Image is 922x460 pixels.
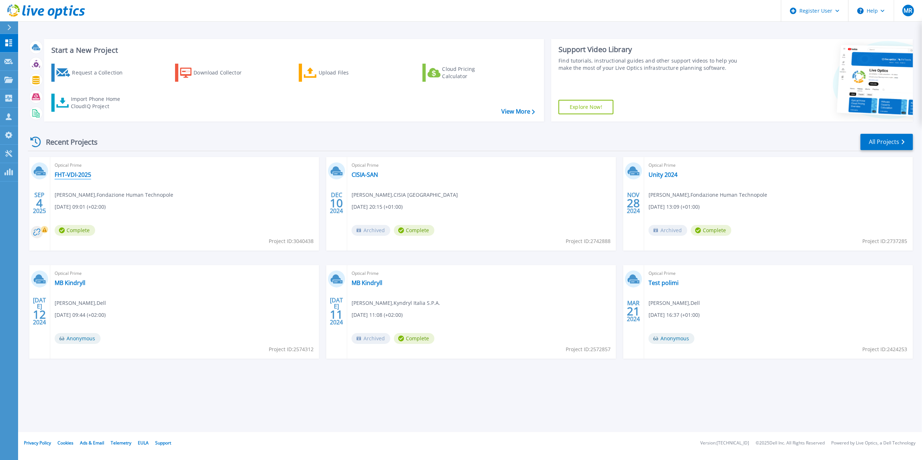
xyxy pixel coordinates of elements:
span: [DATE] 09:44 (+02:00) [55,311,106,319]
span: [PERSON_NAME] , Fondazione Human Technopole [55,191,173,199]
a: Unity 2024 [649,171,677,178]
span: 21 [627,308,640,314]
a: Telemetry [111,440,131,446]
div: MAR 2024 [626,298,640,324]
span: 12 [33,311,46,318]
div: [DATE] 2024 [330,298,343,324]
span: Project ID: 2737285 [863,237,908,245]
span: Complete [55,225,95,236]
span: 10 [330,200,343,206]
div: NOV 2024 [626,190,640,216]
span: Project ID: 2574312 [269,345,314,353]
span: Project ID: 3040438 [269,237,314,245]
span: [PERSON_NAME] , Dell [55,299,106,307]
div: Recent Projects [28,133,107,151]
span: Archived [352,225,390,236]
span: Archived [352,333,390,344]
span: [DATE] 13:09 (+01:00) [649,203,700,211]
span: [PERSON_NAME] , Kyndryl Italia S.P.A. [352,299,440,307]
a: Test polimi [649,279,679,286]
div: Support Video Library [558,45,745,54]
span: [PERSON_NAME] , Fondazione Human Technopole [649,191,767,199]
a: All Projects [861,134,913,150]
div: [DATE] 2024 [33,298,46,324]
a: Request a Collection [51,64,132,82]
a: Cookies [58,440,73,446]
div: DEC 2024 [330,190,343,216]
a: Upload Files [299,64,379,82]
span: Optical Prime [649,269,909,277]
span: Archived [649,225,687,236]
h3: Start a New Project [51,46,535,54]
span: Optical Prime [352,269,612,277]
div: SEP 2025 [33,190,46,216]
span: [DATE] 20:15 (+01:00) [352,203,403,211]
li: © 2025 Dell Inc. All Rights Reserved [756,441,825,446]
a: Privacy Policy [24,440,51,446]
a: Explore Now! [558,100,613,114]
div: Request a Collection [72,65,130,80]
li: Powered by Live Optics, a Dell Technology [831,441,915,446]
div: Cloud Pricing Calculator [442,65,500,80]
a: View More [501,108,535,115]
div: Download Collector [194,65,251,80]
span: Optical Prime [352,161,612,169]
span: [PERSON_NAME] , CISIA [GEOGRAPHIC_DATA] [352,191,458,199]
span: 11 [330,311,343,318]
span: [DATE] 09:01 (+02:00) [55,203,106,211]
span: Anonymous [55,333,101,344]
span: [PERSON_NAME] , Dell [649,299,700,307]
span: Optical Prime [55,161,315,169]
span: Project ID: 2424253 [863,345,908,353]
span: Project ID: 2572857 [566,345,611,353]
div: Find tutorials, instructional guides and other support videos to help you make the most of your L... [558,57,745,72]
a: MB Kindryll [352,279,382,286]
span: Complete [394,333,434,344]
span: Complete [394,225,434,236]
span: 28 [627,200,640,206]
span: [DATE] 16:37 (+01:00) [649,311,700,319]
span: Complete [691,225,731,236]
div: Import Phone Home CloudIQ Project [71,95,127,110]
div: Upload Files [319,65,377,80]
a: Support [155,440,171,446]
a: Cloud Pricing Calculator [422,64,503,82]
a: Download Collector [175,64,256,82]
a: CISIA-SAN [352,171,378,178]
span: MR [904,8,912,13]
span: Anonymous [649,333,694,344]
a: FHT-VDI-2025 [55,171,91,178]
a: Ads & Email [80,440,104,446]
li: Version: [TECHNICAL_ID] [700,441,749,446]
span: Optical Prime [649,161,909,169]
a: MB Kindryll [55,279,85,286]
span: [DATE] 11:08 (+02:00) [352,311,403,319]
a: EULA [138,440,149,446]
span: Project ID: 2742888 [566,237,611,245]
span: Optical Prime [55,269,315,277]
span: 4 [36,200,43,206]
